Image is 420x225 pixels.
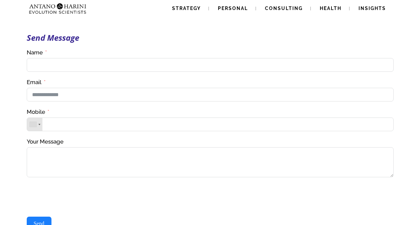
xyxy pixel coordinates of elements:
input: Email [27,88,394,101]
label: Email [27,78,46,86]
strong: Send Message [27,32,79,43]
span: Personal [218,6,248,11]
label: Your Message [27,138,63,146]
iframe: reCAPTCHA [27,184,128,210]
label: Mobile [27,108,49,116]
span: Insights [359,6,386,11]
input: Mobile [27,118,394,131]
label: Name [27,49,47,56]
span: Consulting [265,6,303,11]
div: Telephone country code [27,118,42,131]
textarea: Your Message [27,147,394,177]
span: Strategy [172,6,201,11]
span: Health [320,6,341,11]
